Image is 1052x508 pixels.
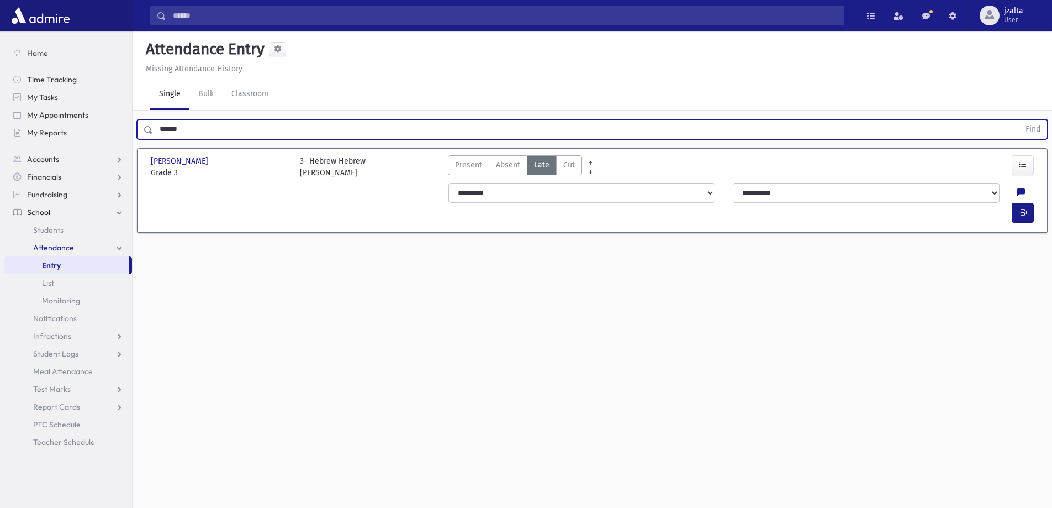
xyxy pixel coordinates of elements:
[4,327,132,345] a: Infractions
[146,64,242,74] u: Missing Attendance History
[27,207,50,217] span: School
[496,159,520,171] span: Absent
[27,172,61,182] span: Financials
[4,416,132,433] a: PTC Schedule
[141,64,242,74] a: Missing Attendance History
[27,190,67,200] span: Fundraising
[534,159,549,171] span: Late
[1004,15,1023,24] span: User
[4,186,132,203] a: Fundraising
[42,296,80,306] span: Monitoring
[4,168,132,186] a: Financials
[150,79,189,110] a: Single
[4,345,132,363] a: Student Logs
[42,278,54,288] span: List
[166,6,844,25] input: Search
[4,380,132,398] a: Test Marks
[300,155,366,179] div: 3- Hebrew Hebrew [PERSON_NAME]
[4,221,132,239] a: Students
[151,155,210,167] span: [PERSON_NAME]
[1004,7,1023,15] span: jzalta
[27,75,77,85] span: Time Tracking
[33,420,81,430] span: PTC Schedule
[4,88,132,106] a: My Tasks
[33,384,71,394] span: Test Marks
[1019,120,1047,139] button: Find
[189,79,223,110] a: Bulk
[448,155,582,179] div: AttTypes
[27,48,48,58] span: Home
[4,433,132,451] a: Teacher Schedule
[9,4,72,27] img: AdmirePro
[42,260,61,270] span: Entry
[4,106,132,124] a: My Appointments
[33,437,95,447] span: Teacher Schedule
[27,110,88,120] span: My Appointments
[4,292,132,310] a: Monitoring
[4,44,132,62] a: Home
[455,159,482,171] span: Present
[27,154,59,164] span: Accounts
[33,331,71,341] span: Infractions
[33,402,80,412] span: Report Cards
[33,349,78,359] span: Student Logs
[4,203,132,221] a: School
[4,71,132,88] a: Time Tracking
[151,167,289,179] span: Grade 3
[223,79,277,110] a: Classroom
[33,366,93,376] span: Meal Attendance
[4,310,132,327] a: Notifications
[4,124,132,142] a: My Reports
[33,313,77,323] span: Notifications
[4,274,132,292] a: List
[4,150,132,168] a: Accounts
[27,128,67,138] span: My Reports
[33,225,64,235] span: Students
[141,40,265,59] h5: Attendance Entry
[4,239,132,256] a: Attendance
[27,92,58,102] span: My Tasks
[33,243,74,253] span: Attendance
[4,398,132,416] a: Report Cards
[563,159,575,171] span: Cut
[4,256,129,274] a: Entry
[4,363,132,380] a: Meal Attendance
